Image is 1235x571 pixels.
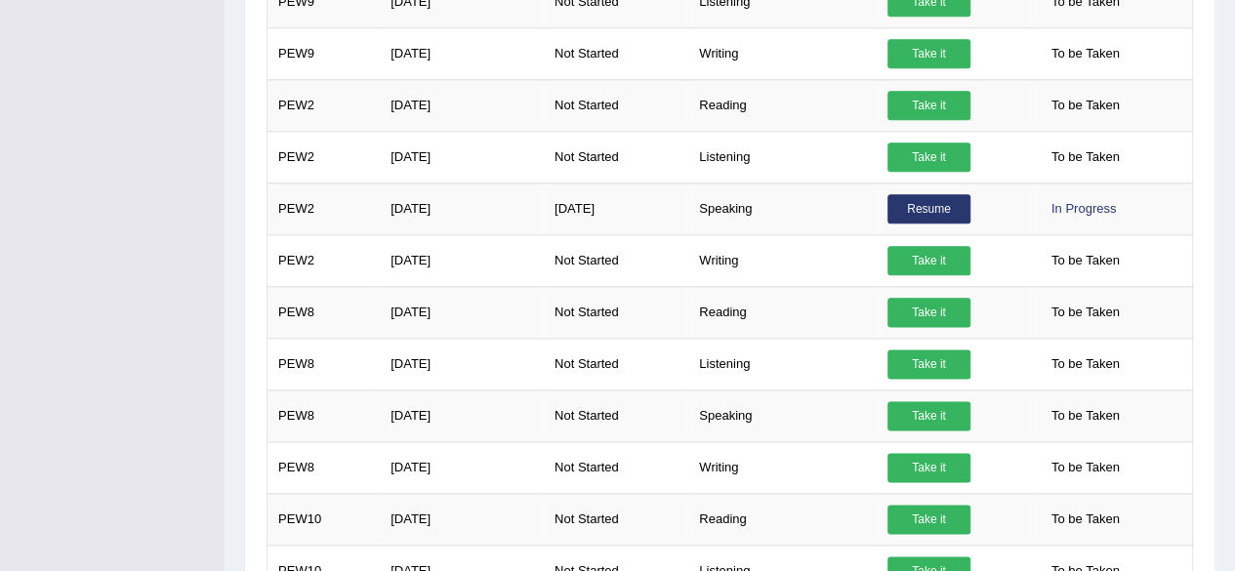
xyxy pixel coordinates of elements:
[544,131,688,183] td: Not Started
[544,338,688,389] td: Not Started
[688,27,877,79] td: Writing
[887,401,970,430] a: Take it
[544,27,688,79] td: Not Started
[887,246,970,275] a: Take it
[268,389,381,441] td: PEW8
[887,143,970,172] a: Take it
[688,338,877,389] td: Listening
[688,131,877,183] td: Listening
[380,27,544,79] td: [DATE]
[268,338,381,389] td: PEW8
[544,389,688,441] td: Not Started
[688,234,877,286] td: Writing
[268,286,381,338] td: PEW8
[544,286,688,338] td: Not Started
[688,183,877,234] td: Speaking
[688,389,877,441] td: Speaking
[887,91,970,120] a: Take it
[1042,505,1130,534] span: To be Taken
[1042,91,1130,120] span: To be Taken
[268,234,381,286] td: PEW2
[268,183,381,234] td: PEW2
[380,389,544,441] td: [DATE]
[887,194,970,224] a: Resume
[1042,298,1130,327] span: To be Taken
[544,493,688,545] td: Not Started
[1042,246,1130,275] span: To be Taken
[1042,349,1130,379] span: To be Taken
[380,183,544,234] td: [DATE]
[887,39,970,68] a: Take it
[268,493,381,545] td: PEW10
[544,234,688,286] td: Not Started
[1042,401,1130,430] span: To be Taken
[1042,453,1130,482] span: To be Taken
[887,349,970,379] a: Take it
[544,79,688,131] td: Not Started
[688,286,877,338] td: Reading
[887,453,970,482] a: Take it
[688,493,877,545] td: Reading
[380,441,544,493] td: [DATE]
[268,441,381,493] td: PEW8
[268,27,381,79] td: PEW9
[688,79,877,131] td: Reading
[887,505,970,534] a: Take it
[887,298,970,327] a: Take it
[380,234,544,286] td: [DATE]
[1042,194,1126,224] div: In Progress
[380,493,544,545] td: [DATE]
[380,79,544,131] td: [DATE]
[688,441,877,493] td: Writing
[380,338,544,389] td: [DATE]
[268,79,381,131] td: PEW2
[268,131,381,183] td: PEW2
[380,131,544,183] td: [DATE]
[1042,39,1130,68] span: To be Taken
[544,183,688,234] td: [DATE]
[1042,143,1130,172] span: To be Taken
[544,441,688,493] td: Not Started
[380,286,544,338] td: [DATE]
